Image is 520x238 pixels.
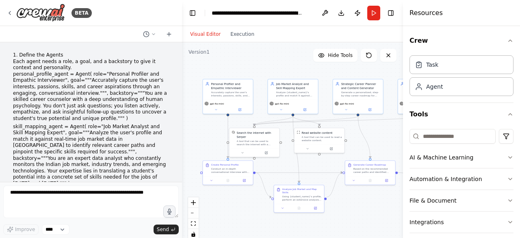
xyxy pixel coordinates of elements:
h1: Each agent needs a role, a goal, and a backstory to give it context and personality. [13,59,169,71]
button: Visual Editor [185,29,225,39]
div: Generate a personalized, step-by-step career roadmap for {student_name}, including actionable lea... [341,91,381,97]
button: Click to speak your automation idea [163,205,175,218]
span: gpt-4o-mini [210,102,224,105]
g: Edge from 2f081a01-e670-4005-9995-be26345656bb to a4480d6b-0618-45fd-99a3-c799c7528ea8 [327,170,342,199]
button: Execution [225,29,259,39]
div: Strategic Career Planner and Content GeneratorGenerate a personalized, step-by-step career roadma... [333,79,383,114]
div: Search the internet with Serper [236,131,277,139]
div: A tool that can be used to search the internet with a search_query. Supports different search typ... [236,140,277,146]
button: Switch to previous chat [140,29,159,39]
g: Edge from 103917de-feff-43e1-bc64-2bc97b5461d3 to 2f081a01-e670-4005-9995-be26345656bb [256,170,271,199]
button: No output available [219,178,236,183]
g: Edge from c00ef1c9-4939-41c3-aa0f-82ef5ff6d700 to 59f771c4-c4c9-42a9-b3d9-73bd9d1330f5 [252,116,295,125]
img: Logo [16,4,65,22]
button: AI & Machine Learning [409,147,513,168]
button: No output available [290,206,308,211]
span: Improve [15,226,35,233]
button: Open in side panel [358,107,381,112]
button: zoom out [188,208,199,218]
nav: breadcrumb [212,9,303,17]
button: Hide Tools [313,49,357,62]
img: ScrapeWebsiteTool [297,131,300,134]
g: Edge from 103917de-feff-43e1-bc64-2bc97b5461d3 to a4480d6b-0618-45fd-99a3-c799c7528ea8 [256,170,342,175]
button: Open in side panel [293,107,316,112]
div: Conduct an in-depth conversational interview with {student_name}. Ask probing questions about the... [211,167,250,174]
button: Integrations [409,212,513,233]
h1: 1. Define the Agents [13,52,169,59]
button: Tools [409,103,513,126]
button: fit view [188,218,199,229]
div: Generate Career Roadmap [353,163,386,166]
button: Send [154,225,179,234]
span: Hide Tools [328,52,353,59]
img: SerperDevTool [232,131,235,134]
div: Version 1 [188,49,210,55]
h4: Resources [409,8,443,18]
div: Job Market Analyst and Skill Mapping ExpertAnalyze {student_name}'s profile and match it against ... [268,79,318,114]
button: zoom in [188,197,199,208]
g: Edge from a4480d6b-0618-45fd-99a3-c799c7528ea8 to 7fbdd0d0-0c01-485b-942e-891676b7ed8e [398,170,414,176]
span: gpt-4o-mini [340,102,354,105]
p: personal_profile_agent = Agent( role="Personal Profiler and Empathic Interviewer", goal="""Accura... [13,71,169,122]
div: Crew [409,52,513,103]
div: Accurately capture the user's interests, passions, skills, and career aspirations through an enga... [211,91,250,97]
div: Based on the recommended career paths and identified skills for {student_name}, create a detailed... [353,167,393,174]
p: skill_mapping_agent = Agent( role="Job Market Analyst and Skill Mapping Expert", goal="""Analyze ... [13,124,169,187]
div: Strategic Career Planner and Content Generator [341,82,381,90]
div: Analyze Job Market and Map Skills [282,188,322,194]
button: Improve [3,224,39,235]
button: Hide right sidebar [385,7,396,19]
span: gpt-4o-mini [275,102,289,105]
button: Open in side panel [255,151,278,155]
span: Send [157,226,169,233]
g: Edge from c00ef1c9-4939-41c3-aa0f-82ef5ff6d700 to bea89aeb-380f-4235-8b0e-d67a25a79bb4 [291,116,321,125]
button: Start a new chat [162,29,175,39]
div: ScrapeWebsiteToolRead website contentA tool that can be used to read a website content. [294,128,345,153]
button: Open in side panel [237,178,251,183]
div: Read website content [302,131,333,135]
button: Open in side panel [228,107,251,112]
g: Edge from 997f0904-1d5c-469d-8c79-011f80fd8930 to 59f771c4-c4c9-42a9-b3d9-73bd9d1330f5 [252,116,425,125]
div: Agent [426,83,443,91]
div: Job Market Analyst and Skill Mapping Expert [276,82,316,90]
button: File & Document [409,190,513,211]
div: Personal Profiler and Empathic Interviewer [211,82,250,90]
button: Open in side panel [320,146,343,151]
button: Open in side panel [379,178,393,183]
div: Analyze {student_name}'s profile and match it against real-time job market data in [GEOGRAPHIC_DA... [276,91,316,97]
div: SerperDevToolSearch the internet with SerperA tool that can be used to search the internet with a... [229,128,279,157]
g: Edge from a7984182-335f-44d5-a514-87030b62d493 to a4480d6b-0618-45fd-99a3-c799c7528ea8 [356,116,372,158]
button: Automation & Integration [409,168,513,190]
div: Using {student_name}'s profile, perform an extensive analysis of the Indian job market focusing o... [282,195,322,201]
g: Edge from 11e64a95-aa71-4fb4-b21b-6903576f2742 to 103917de-feff-43e1-bc64-2bc97b5461d3 [226,116,230,158]
button: Hide left sidebar [187,7,198,19]
div: Task [426,61,438,69]
button: No output available [362,178,379,183]
div: Create Personal Profile [211,163,238,166]
div: BETA [71,8,92,18]
div: Create Personal ProfileConduct an in-depth conversational interview with {student_name}. Ask prob... [202,160,253,185]
div: Analyze Job Market and Map SkillsUsing {student_name}'s profile, perform an extensive analysis of... [274,185,325,213]
div: Personal Profiler and Empathic InterviewerAccurately capture the user's interests, passions, skil... [202,79,253,114]
button: Crew [409,29,513,52]
div: Generate Career RoadmapBased on the recommended career paths and identified skills for {student_n... [345,160,396,185]
div: A tool that can be used to read a website content. [302,135,342,142]
button: Open in side panel [308,206,322,211]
